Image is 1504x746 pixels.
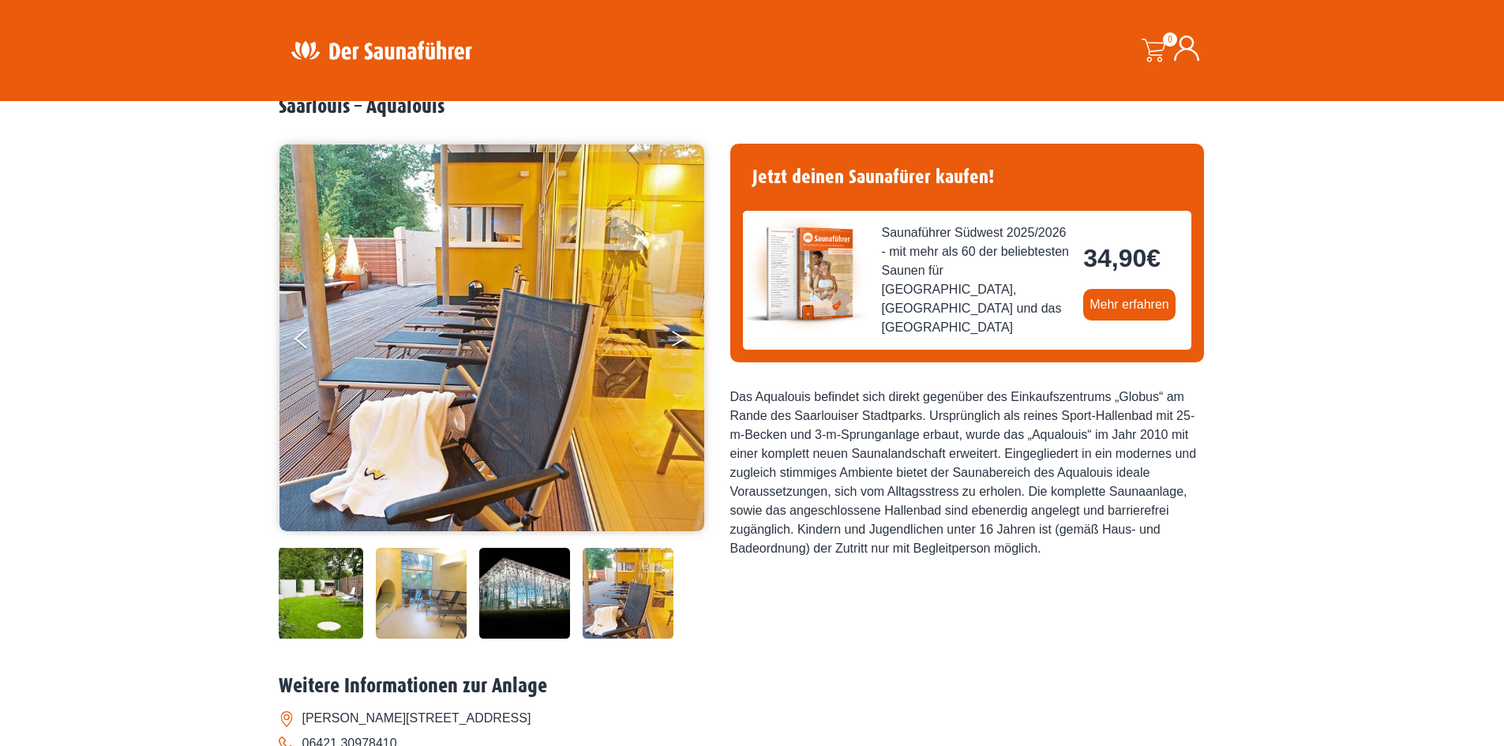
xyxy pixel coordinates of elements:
bdi: 34,90 [1083,244,1161,272]
h2: Saarlouis – Aqualouis [279,95,1226,119]
a: Mehr erfahren [1083,289,1176,321]
button: Previous [294,322,334,362]
h4: Jetzt deinen Saunafürer kaufen! [743,156,1191,198]
span: € [1146,244,1161,272]
img: der-saunafuehrer-2025-suedwest.jpg [743,211,869,337]
button: Next [670,322,710,362]
li: [PERSON_NAME][STREET_ADDRESS] [279,706,1226,731]
h2: Weitere Informationen zur Anlage [279,674,1226,699]
div: Das Aqualouis befindet sich direkt gegenüber des Einkaufszentrums „Globus“ am Rande des Saarlouis... [730,388,1204,558]
span: Saunaführer Südwest 2025/2026 - mit mehr als 60 der beliebtesten Saunen für [GEOGRAPHIC_DATA], [G... [882,223,1071,337]
span: 0 [1163,32,1177,47]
